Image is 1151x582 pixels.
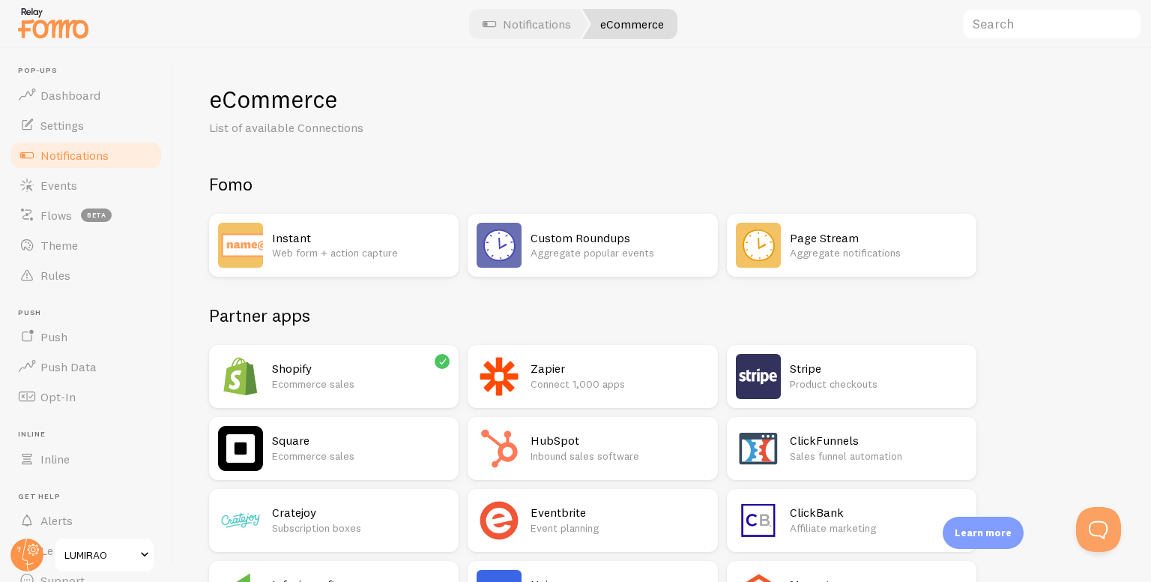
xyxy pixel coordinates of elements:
[40,238,78,253] span: Theme
[9,200,163,230] a: Flows beta
[1076,507,1121,552] iframe: Help Scout Beacon - Open
[40,88,100,103] span: Dashboard
[9,352,163,382] a: Push Data
[40,451,70,466] span: Inline
[9,322,163,352] a: Push
[40,178,77,193] span: Events
[18,430,163,439] span: Inline
[9,110,163,140] a: Settings
[218,354,263,399] img: Shopify
[736,498,781,543] img: ClickBank
[531,433,708,448] h2: HubSpot
[209,119,569,136] p: List of available Connections
[736,223,781,268] img: Page Stream
[736,354,781,399] img: Stripe
[9,535,163,565] a: Learn
[531,520,708,535] p: Event planning
[209,172,976,196] h2: Fomo
[54,537,155,573] a: LUMIRAO
[40,513,73,528] span: Alerts
[790,361,967,376] h2: Stripe
[81,208,112,222] span: beta
[40,118,84,133] span: Settings
[16,4,91,42] img: fomo-relay-logo-orange.svg
[790,230,967,246] h2: Page Stream
[736,426,781,471] img: ClickFunnels
[272,505,450,520] h2: Cratejoy
[9,444,163,474] a: Inline
[272,433,450,448] h2: Square
[9,382,163,412] a: Opt-In
[531,361,708,376] h2: Zapier
[477,223,522,268] img: Custom Roundups
[18,66,163,76] span: Pop-ups
[218,223,263,268] img: Instant
[40,208,72,223] span: Flows
[955,526,1012,540] p: Learn more
[790,520,967,535] p: Affiliate marketing
[9,170,163,200] a: Events
[218,426,263,471] img: Square
[18,492,163,502] span: Get Help
[209,304,976,327] h2: Partner apps
[477,354,522,399] img: Zapier
[531,448,708,463] p: Inbound sales software
[40,148,109,163] span: Notifications
[531,505,708,520] h2: Eventbrite
[943,517,1024,549] div: Learn more
[272,448,450,463] p: Ecommerce sales
[40,268,70,283] span: Rules
[64,546,136,564] span: LUMIRAO
[9,230,163,260] a: Theme
[477,498,522,543] img: Eventbrite
[790,376,967,391] p: Product checkouts
[531,376,708,391] p: Connect 1,000 apps
[18,308,163,318] span: Push
[209,84,1115,115] h1: eCommerce
[272,361,450,376] h2: Shopify
[272,230,450,246] h2: Instant
[477,426,522,471] img: HubSpot
[272,376,450,391] p: Ecommerce sales
[531,245,708,260] p: Aggregate popular events
[9,505,163,535] a: Alerts
[790,245,967,260] p: Aggregate notifications
[272,245,450,260] p: Web form + action capture
[272,520,450,535] p: Subscription boxes
[40,359,97,374] span: Push Data
[790,433,967,448] h2: ClickFunnels
[790,505,967,520] h2: ClickBank
[9,80,163,110] a: Dashboard
[40,329,67,344] span: Push
[9,140,163,170] a: Notifications
[790,448,967,463] p: Sales funnel automation
[9,260,163,290] a: Rules
[531,230,708,246] h2: Custom Roundups
[40,389,76,404] span: Opt-In
[218,498,263,543] img: Cratejoy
